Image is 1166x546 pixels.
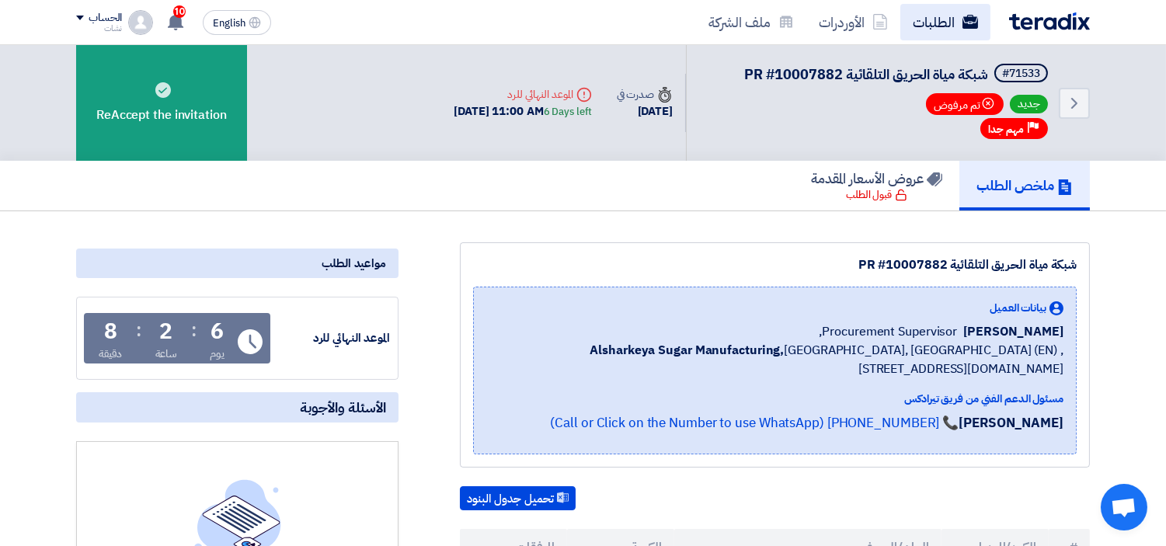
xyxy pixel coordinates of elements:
div: ساعة [155,346,178,362]
span: English [213,18,245,29]
strong: [PERSON_NAME] [959,413,1063,433]
div: شبكة مياة الحريق التلقائية PR #10007882 [473,256,1077,274]
span: الأسئلة والأجوبة [300,398,386,416]
div: #71533 [1002,68,1040,79]
a: الأوردرات [806,4,900,40]
button: English [203,10,271,35]
b: Alsharkeya Sugar Manufacturing, [590,341,784,360]
div: 6 Days left [544,104,592,120]
h5: ملخص الطلب [976,176,1073,194]
a: 📞 [PHONE_NUMBER] (Call or Click on the Number to use WhatsApp) [550,413,959,433]
img: profile_test.png [128,10,153,35]
h5: عروض الأسعار المقدمة [811,169,942,187]
span: تم مرفوض [926,93,1004,115]
span: Procurement Supervisor, [820,322,958,341]
div: دقيقة [99,346,123,362]
div: [DATE] 11:00 AM [454,103,591,120]
div: 2 [159,321,172,343]
span: مهم جدا [988,122,1024,137]
a: ملف الشركة [696,4,806,40]
div: قبول الطلب [846,187,907,203]
span: [GEOGRAPHIC_DATA], [GEOGRAPHIC_DATA] (EN) ,[STREET_ADDRESS][DOMAIN_NAME] [486,341,1063,378]
div: Open chat [1101,484,1147,530]
div: يوم [210,346,224,362]
a: عروض الأسعار المقدمة قبول الطلب [794,161,959,210]
div: : [136,316,141,344]
div: 8 [104,321,117,343]
div: نشات [76,24,122,33]
img: Teradix logo [1009,12,1090,30]
div: الحساب [89,12,122,25]
div: صدرت في [617,86,673,103]
a: الطلبات [900,4,990,40]
div: [DATE] [617,103,673,120]
span: 10 [173,5,186,18]
span: جديد [1010,95,1048,113]
button: تحميل جدول البنود [460,486,576,511]
div: : [191,316,197,344]
span: بيانات العميل [990,300,1046,316]
div: 6 [211,321,224,343]
div: الموعد النهائي للرد [273,329,390,347]
h5: شبكة مياة الحريق التلقائية PR #10007882 [744,64,1051,85]
span: [PERSON_NAME] [963,322,1063,341]
div: مواعيد الطلب [76,249,399,278]
div: مسئول الدعم الفني من فريق تيرادكس [486,391,1063,407]
div: الموعد النهائي للرد [454,86,591,103]
a: ملخص الطلب [959,161,1090,210]
div: ReAccept the invitation [76,45,247,161]
span: شبكة مياة الحريق التلقائية PR #10007882 [744,64,988,85]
